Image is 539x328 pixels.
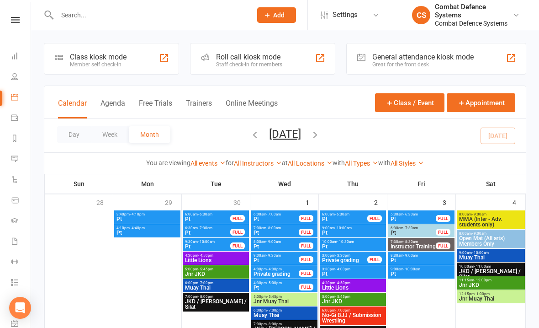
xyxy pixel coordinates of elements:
[11,108,32,129] a: Payments
[116,216,179,222] span: Pt
[57,126,91,143] button: Day
[198,253,213,258] span: - 4:50pm
[230,242,245,249] div: FULL
[185,281,247,285] span: 6:00pm
[335,253,350,258] span: - 3:30pm
[198,267,213,271] span: - 5:45pm
[185,258,247,263] span: Little Lions
[375,93,444,112] button: Class / Event
[390,244,436,249] span: Instructor Training
[253,240,299,244] span: 8:00am
[267,308,282,312] span: - 7:00pm
[322,312,384,323] span: No-Gi BJJ / Submission Wrestling
[185,240,231,244] span: 9:30am
[253,312,316,318] span: Muay Thai
[257,7,296,23] button: Add
[459,216,523,227] span: MMA (Inter - Adv. students only)
[253,258,299,263] span: Pt
[378,159,391,167] strong: with
[198,240,215,244] span: - 10:00am
[139,99,172,118] button: Free Trials
[282,159,288,167] strong: at
[11,47,32,67] a: Dashboard
[288,160,333,167] a: All Locations
[11,129,32,150] a: Reports
[198,212,212,216] span: - 6:30am
[335,267,350,271] span: - 4:00pm
[459,282,523,288] span: Jnr JKD
[70,61,127,68] div: Member self check-in
[459,278,523,282] span: 11:15am
[335,212,349,216] span: - 6:30am
[322,258,368,263] span: Private grading
[185,253,247,258] span: 4:20pm
[100,99,125,118] button: Agenda
[91,126,129,143] button: Week
[322,271,384,277] span: Pt
[190,160,226,167] a: All events
[216,61,282,68] div: Staff check-in for members
[319,174,387,194] th: Thu
[412,6,430,24] div: CS
[459,269,523,280] span: JKD / [PERSON_NAME] / Silat
[253,226,299,230] span: 7:00am
[391,160,424,167] a: All Styles
[253,216,299,222] span: Pt
[459,264,523,269] span: 10:00am
[374,194,387,210] div: 2
[322,299,384,304] span: Jnr JKD
[472,212,486,216] span: - 9:00am
[130,212,145,216] span: - 4:10pm
[322,295,384,299] span: 5:00pm
[266,212,281,216] span: - 7:00am
[299,215,313,222] div: FULL
[513,194,525,210] div: 4
[113,174,182,194] th: Mon
[335,295,350,299] span: - 5:45pm
[185,295,247,299] span: 7:00pm
[250,174,319,194] th: Wed
[182,174,250,194] th: Tue
[11,67,32,88] a: People
[165,194,181,210] div: 29
[322,226,384,230] span: 9:00am
[322,285,384,290] span: Little Lions
[459,292,523,296] span: 12:15pm
[267,322,282,326] span: - 8:00pm
[185,244,231,249] span: Pt
[322,308,384,312] span: 6:00pm
[403,240,418,244] span: - 8:30am
[267,295,282,299] span: - 5:45pm
[435,19,513,27] div: Combat Defence Systems
[253,230,299,236] span: Pt
[253,253,299,258] span: 9:00am
[403,212,418,216] span: - 6:30am
[390,216,436,222] span: Pt
[390,212,436,216] span: 5:30am
[116,226,179,230] span: 4:10pm
[9,297,31,319] div: Open Intercom Messenger
[436,242,450,249] div: FULL
[299,270,313,277] div: FULL
[403,267,420,271] span: - 10:00am
[96,194,113,210] div: 28
[459,251,523,255] span: 9:00am
[253,212,299,216] span: 6:00am
[253,281,299,285] span: 4:30pm
[253,322,316,326] span: 7:00pm
[45,174,113,194] th: Sun
[198,281,213,285] span: - 7:00pm
[299,242,313,249] div: FULL
[266,240,281,244] span: - 9:00am
[11,88,32,108] a: Calendar
[475,292,490,296] span: - 1:00pm
[230,215,245,222] div: FULL
[390,240,436,244] span: 7:30am
[322,253,368,258] span: 3:00pm
[474,264,491,269] span: - 11:00am
[299,229,313,236] div: FULL
[447,93,515,112] button: Appointment
[267,267,282,271] span: - 4:30pm
[322,240,384,244] span: 10:00am
[185,212,231,216] span: 6:00am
